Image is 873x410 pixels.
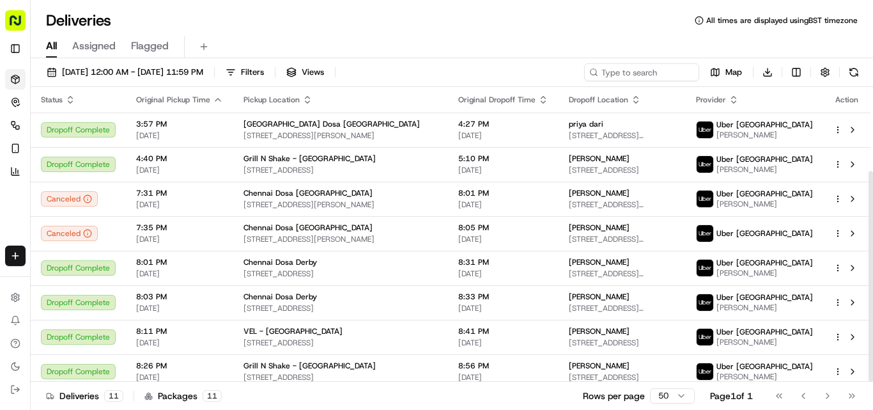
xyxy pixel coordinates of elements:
[569,165,676,175] span: [STREET_ADDRESS]
[716,258,813,268] span: Uber [GEOGRAPHIC_DATA]
[716,268,813,278] span: [PERSON_NAME]
[458,154,548,164] span: 5:10 PM
[706,15,858,26] span: All times are displayed using BST timezone
[243,326,343,336] span: VEL - [GEOGRAPHIC_DATA]
[62,67,203,78] span: [DATE] 12:00 AM - [DATE] 11:59 PM
[569,234,676,244] span: [STREET_ADDRESS][PERSON_NAME]
[716,228,813,239] span: Uber [GEOGRAPHIC_DATA]
[697,329,713,345] img: uber-new-logo.jpeg
[569,303,676,313] span: [STREET_ADDRESS][PERSON_NAME]
[584,63,699,81] input: Type to search
[243,188,373,198] span: Chennai Dosa [GEOGRAPHIC_DATA]
[458,292,548,302] span: 8:33 PM
[136,269,223,279] span: [DATE]
[136,234,223,244] span: [DATE]
[458,223,548,233] span: 8:05 PM
[716,292,813,303] span: Uber [GEOGRAPHIC_DATA]
[131,38,169,54] span: Flagged
[46,10,111,31] h1: Deliveries
[243,303,438,313] span: [STREET_ADDRESS]
[710,390,753,402] div: Page 1 of 1
[136,188,223,198] span: 7:31 PM
[136,372,223,382] span: [DATE]
[458,372,548,382] span: [DATE]
[725,67,742,78] span: Map
[41,191,98,207] button: Canceled
[716,372,813,382] span: [PERSON_NAME]
[136,119,223,129] span: 3:57 PM
[458,326,548,336] span: 8:41 PM
[458,188,548,198] span: 8:01 PM
[41,226,98,241] button: Canceled
[458,303,548,313] span: [DATE]
[41,95,63,105] span: Status
[136,292,223,302] span: 8:03 PM
[41,63,209,81] button: [DATE] 12:00 AM - [DATE] 11:59 PM
[716,189,813,199] span: Uber [GEOGRAPHIC_DATA]
[72,38,116,54] span: Assigned
[697,122,713,138] img: uber-new-logo.jpeg
[704,63,748,81] button: Map
[136,257,223,267] span: 8:01 PM
[243,154,376,164] span: Grill N Shake - [GEOGRAPHIC_DATA]
[716,327,813,337] span: Uber [GEOGRAPHIC_DATA]
[458,130,548,141] span: [DATE]
[845,63,863,81] button: Refresh
[243,95,300,105] span: Pickup Location
[833,95,860,105] div: Action
[458,95,536,105] span: Original Dropoff Time
[458,119,548,129] span: 4:27 PM
[716,130,813,140] span: [PERSON_NAME]
[458,361,548,371] span: 8:56 PM
[569,130,676,141] span: [STREET_ADDRESS][PERSON_NAME]
[302,67,324,78] span: Views
[716,164,813,175] span: [PERSON_NAME]
[458,338,548,348] span: [DATE]
[716,361,813,372] span: Uber [GEOGRAPHIC_DATA]
[243,234,438,244] span: [STREET_ADDRESS][PERSON_NAME]
[458,165,548,175] span: [DATE]
[716,303,813,313] span: [PERSON_NAME]
[243,223,373,233] span: Chennai Dosa [GEOGRAPHIC_DATA]
[46,38,57,54] span: All
[697,363,713,380] img: uber-new-logo.jpeg
[243,119,420,129] span: [GEOGRAPHIC_DATA] Dosa [GEOGRAPHIC_DATA]
[203,390,222,402] div: 11
[697,225,713,242] img: uber-new-logo.jpeg
[243,361,376,371] span: Grill N Shake - [GEOGRAPHIC_DATA]
[697,156,713,173] img: uber-new-logo.jpeg
[144,390,222,402] div: Packages
[716,337,813,347] span: [PERSON_NAME]
[697,294,713,311] img: uber-new-logo.jpeg
[243,338,438,348] span: [STREET_ADDRESS]
[104,390,123,402] div: 11
[243,257,317,267] span: Chennai Dosa Derby
[243,130,438,141] span: [STREET_ADDRESS][PERSON_NAME]
[243,200,438,210] span: [STREET_ADDRESS][PERSON_NAME]
[458,200,548,210] span: [DATE]
[716,120,813,130] span: Uber [GEOGRAPHIC_DATA]
[458,257,548,267] span: 8:31 PM
[569,188,630,198] span: [PERSON_NAME]
[569,372,676,382] span: [STREET_ADDRESS]
[458,234,548,244] span: [DATE]
[243,292,317,302] span: Chennai Dosa Derby
[569,200,676,210] span: [STREET_ADDRESS][PERSON_NAME]
[569,269,676,279] span: [STREET_ADDRESS][PERSON_NAME]
[136,154,223,164] span: 4:40 PM
[569,223,630,233] span: [PERSON_NAME]
[243,269,438,279] span: [STREET_ADDRESS]
[136,223,223,233] span: 7:35 PM
[696,95,726,105] span: Provider
[569,257,630,267] span: [PERSON_NAME]
[583,390,645,402] p: Rows per page
[569,119,603,129] span: priya dari
[458,269,548,279] span: [DATE]
[136,338,223,348] span: [DATE]
[569,292,630,302] span: [PERSON_NAME]
[569,326,630,336] span: [PERSON_NAME]
[243,165,438,175] span: [STREET_ADDRESS]
[136,361,223,371] span: 8:26 PM
[136,165,223,175] span: [DATE]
